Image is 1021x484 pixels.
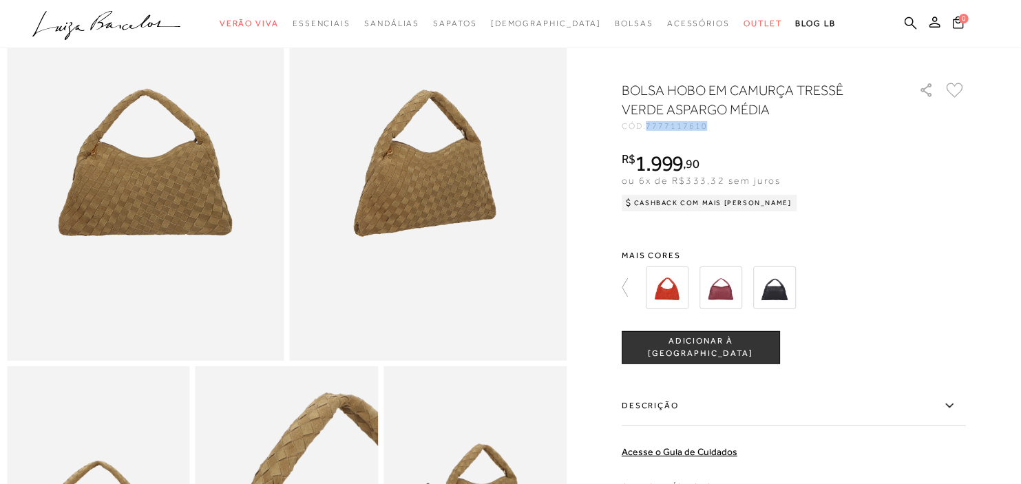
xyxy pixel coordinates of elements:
[699,266,742,309] img: BOLSA HOBO EM COURO TRESSÊ MARSALA MÉDIA
[491,11,602,36] a: noSubCategoriesText
[646,266,688,309] img: BOLSA HOBO EM CAMURÇA TRESSÊ VERMELHO CAIENA MÉDIA
[796,19,836,28] span: BLOG LB
[622,195,797,211] div: Cashback com Mais [PERSON_NAME]
[622,122,897,130] div: CÓD:
[622,153,635,165] i: R$
[949,15,968,34] button: 0
[744,19,782,28] span: Outlet
[220,19,279,28] span: Verão Viva
[667,19,730,28] span: Acessórios
[622,81,880,119] h1: BOLSA HOBO EM CAMURÇA TRESSÊ VERDE ASPARGO MÉDIA
[433,11,476,36] a: categoryNavScreenReaderText
[667,11,730,36] a: categoryNavScreenReaderText
[433,19,476,28] span: Sapatos
[959,14,969,23] span: 0
[622,251,966,260] span: Mais cores
[622,386,966,426] label: Descrição
[615,19,653,28] span: Bolsas
[635,151,684,176] span: 1.999
[220,11,279,36] a: categoryNavScreenReaderText
[293,19,350,28] span: Essenciais
[364,19,419,28] span: Sandálias
[622,446,737,457] a: Acesse o Guia de Cuidados
[744,11,782,36] a: categoryNavScreenReaderText
[293,11,350,36] a: categoryNavScreenReaderText
[622,331,780,364] button: ADICIONAR À [GEOGRAPHIC_DATA]
[753,266,796,309] img: BOLSA HOBO EM COURO TRESSÊ PRETO MÉDIA
[646,121,708,131] span: 7777117610
[615,11,653,36] a: categoryNavScreenReaderText
[622,336,779,360] span: ADICIONAR À [GEOGRAPHIC_DATA]
[683,158,699,170] i: ,
[491,19,602,28] span: [DEMOGRAPHIC_DATA]
[364,11,419,36] a: categoryNavScreenReaderText
[796,11,836,36] a: BLOG LB
[686,156,699,171] span: 90
[622,175,781,186] span: ou 6x de R$333,32 sem juros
